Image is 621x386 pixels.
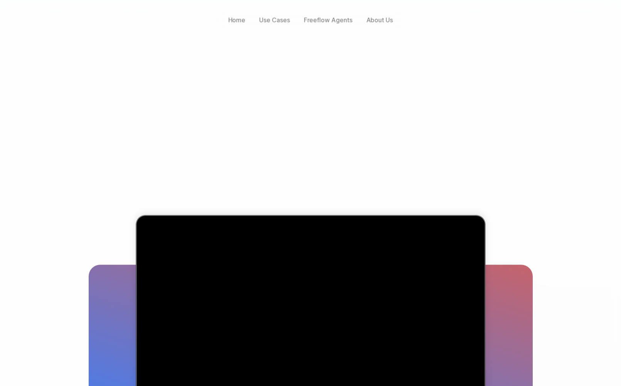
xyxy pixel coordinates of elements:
[304,16,352,25] p: Freeflow Agents
[259,16,290,25] p: Use Cases
[256,14,294,26] button: Use Cases
[366,16,393,25] p: About Us
[228,16,246,25] p: Home
[300,14,356,26] a: Freeflow Agents
[362,14,397,26] a: About Us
